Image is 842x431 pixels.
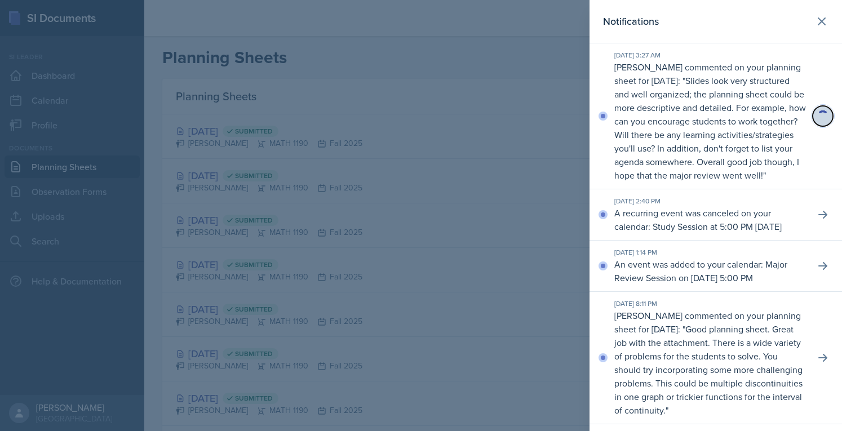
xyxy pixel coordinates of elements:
p: [PERSON_NAME] commented on your planning sheet for [DATE]: " " [614,309,806,417]
div: [DATE] 3:27 AM [614,50,806,60]
p: A recurring event was canceled on your calendar: Study Session at 5:00 PM [DATE] [614,206,806,233]
div: [DATE] 1:14 PM [614,247,806,257]
div: [DATE] 2:40 PM [614,196,806,206]
p: [PERSON_NAME] commented on your planning sheet for [DATE]: " " [614,60,806,182]
p: Slides look very structured and well organized; the planning sheet could be more descriptive and ... [614,74,806,181]
p: An event was added to your calendar: Major Review Session on [DATE] 5:00 PM [614,257,806,285]
h2: Notifications [603,14,659,29]
div: [DATE] 8:11 PM [614,299,806,309]
p: Good planning sheet. Great job with the attachment. There is a wide variety of problems for the s... [614,323,803,416]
